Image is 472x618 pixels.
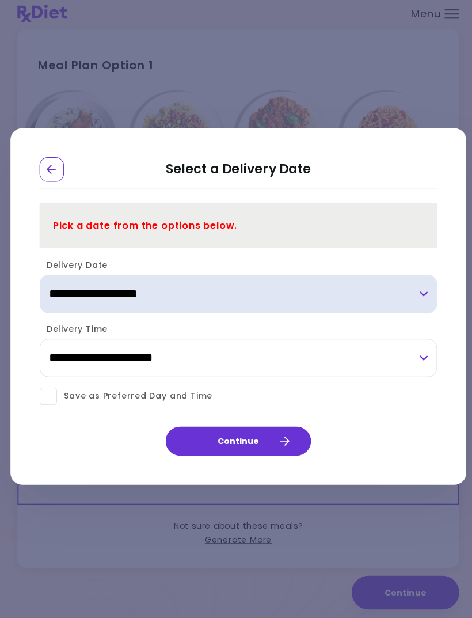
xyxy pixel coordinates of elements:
[39,325,106,337] label: Delivery Time
[39,207,433,252] div: Pick a date from the options below.
[39,263,106,274] label: Delivery Date
[56,390,211,405] span: Save as Preferred Day and Time
[164,428,308,457] button: Continue
[39,161,433,193] h2: Select a Delivery Date
[39,161,63,185] div: Go Back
